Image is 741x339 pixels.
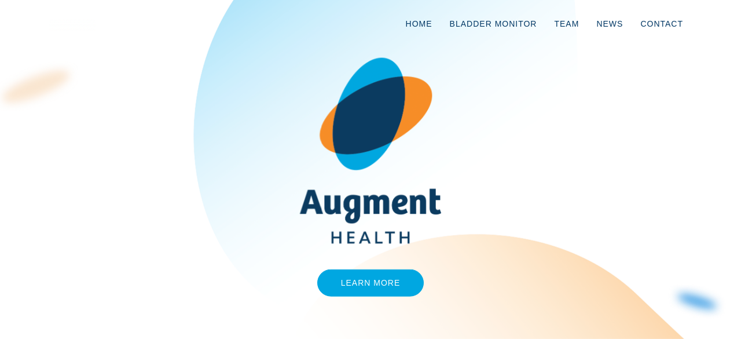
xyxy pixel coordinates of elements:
a: Home [397,5,441,43]
a: Contact [632,5,692,43]
a: Bladder Monitor [441,5,546,43]
a: Learn More [317,269,424,297]
a: Team [545,5,588,43]
img: AugmentHealth_FullColor_Transparent.png [291,57,450,244]
img: logo [49,19,96,31]
a: News [588,5,632,43]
